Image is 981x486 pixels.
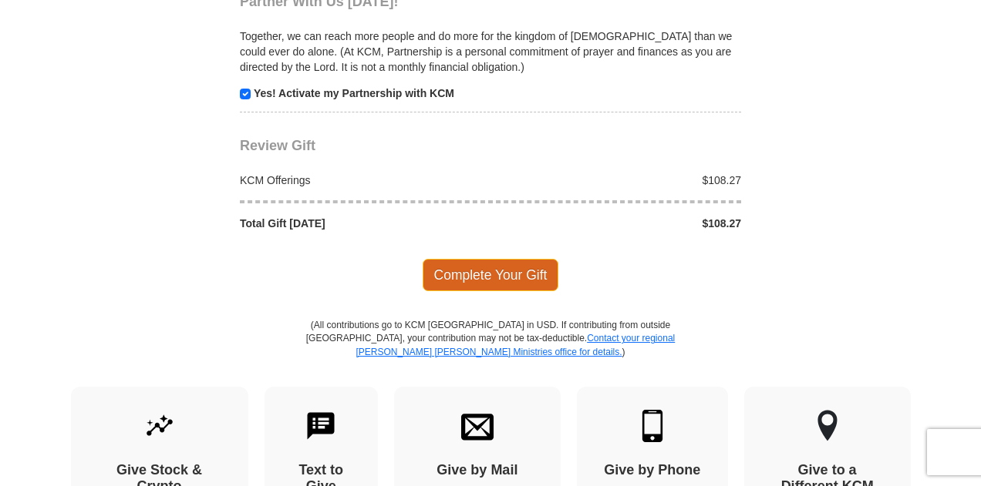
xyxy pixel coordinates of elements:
[817,410,838,442] img: other-region
[143,410,176,442] img: give-by-stock.svg
[604,462,701,479] h4: Give by Phone
[636,410,669,442] img: mobile.svg
[305,410,337,442] img: text-to-give.svg
[240,28,741,75] p: Together, we can reach more people and do more for the kingdom of [DEMOGRAPHIC_DATA] than we coul...
[356,333,675,357] a: Contact your regional [PERSON_NAME] [PERSON_NAME] Ministries office for details.
[461,410,494,442] img: envelope.svg
[490,216,750,231] div: $108.27
[232,216,491,231] div: Total Gift [DATE]
[254,87,454,99] strong: Yes! Activate my Partnership with KCM
[232,173,491,188] div: KCM Offerings
[421,462,534,479] h4: Give by Mail
[423,259,559,291] span: Complete Your Gift
[240,138,315,153] span: Review Gift
[490,173,750,188] div: $108.27
[305,319,676,386] p: (All contributions go to KCM [GEOGRAPHIC_DATA] in USD. If contributing from outside [GEOGRAPHIC_D...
